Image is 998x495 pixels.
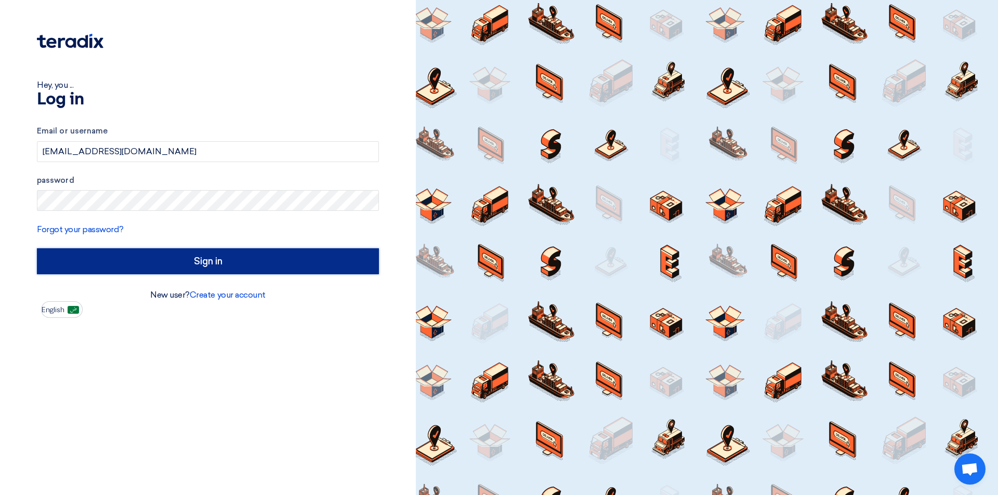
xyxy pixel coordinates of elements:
[37,126,108,136] font: Email or username
[37,91,84,108] font: Log in
[37,141,379,162] input: Enter your business email or username
[37,248,379,274] input: Sign in
[190,290,266,300] a: Create your account
[37,80,73,90] font: Hey, you ...
[37,34,103,48] img: Teradix logo
[41,301,83,318] button: English
[37,224,124,234] a: Forgot your password?
[37,176,74,185] font: password
[68,306,79,314] img: ar-AR.png
[42,305,64,314] font: English
[150,290,190,300] font: New user?
[954,453,986,485] div: Open chat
